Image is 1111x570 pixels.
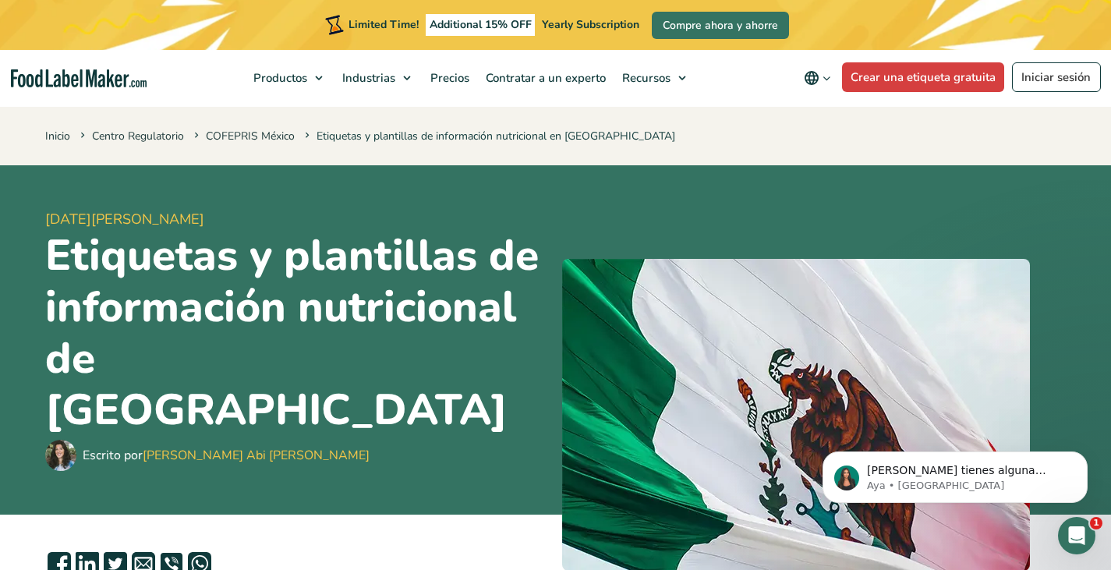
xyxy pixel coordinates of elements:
a: Industrias [334,50,419,106]
div: Escrito por [83,446,370,465]
span: [DATE][PERSON_NAME] [45,209,550,230]
a: Precios [423,50,474,106]
span: Yearly Subscription [542,17,639,32]
iframe: Intercom live chat [1058,517,1095,554]
span: 1 [1090,517,1102,529]
a: Compre ahora y ahorre [652,12,789,39]
a: Iniciar sesión [1012,62,1101,92]
span: Additional 15% OFF [426,14,536,36]
a: [PERSON_NAME] Abi [PERSON_NAME] [143,447,370,464]
a: Inicio [45,129,70,143]
a: Food Label Maker homepage [11,69,147,87]
img: Maria Abi Hanna - Etiquetadora de alimentos [45,440,76,471]
span: Precios [426,70,471,86]
h1: Etiquetas y plantillas de información nutricional de [GEOGRAPHIC_DATA] [45,230,550,436]
iframe: Intercom notifications mensaje [799,419,1111,528]
a: Crear una etiqueta gratuita [842,62,1005,92]
span: Etiquetas y plantillas de información nutricional en [GEOGRAPHIC_DATA] [302,129,675,143]
a: COFEPRIS México [206,129,295,143]
button: Change language [793,62,842,94]
a: Productos [246,50,331,106]
span: Limited Time! [349,17,419,32]
a: Recursos [614,50,694,106]
span: Productos [249,70,309,86]
span: Recursos [617,70,672,86]
a: Contratar a un experto [478,50,610,106]
a: Centro Regulatorio [92,129,184,143]
span: Industrias [338,70,397,86]
span: Contratar a un experto [481,70,607,86]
